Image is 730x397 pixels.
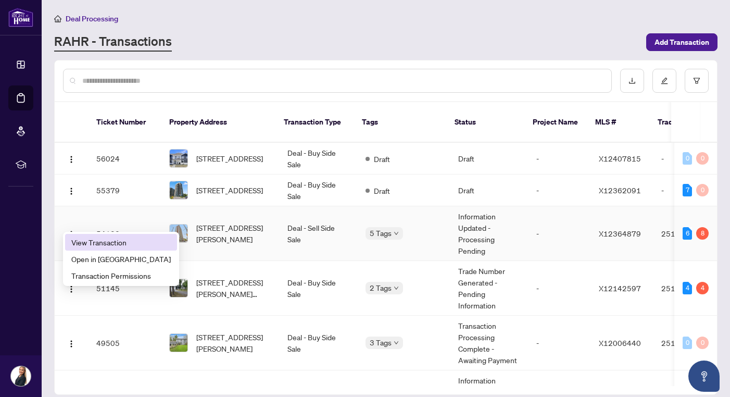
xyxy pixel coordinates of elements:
[599,283,641,293] span: X12142597
[450,206,528,261] td: Information Updated - Processing Pending
[88,316,161,370] td: 49505
[646,33,718,51] button: Add Transaction
[683,227,692,240] div: 6
[71,237,171,248] span: View Transaction
[653,175,726,206] td: -
[653,261,726,316] td: 2516061
[683,337,692,349] div: 0
[528,261,590,316] td: -
[696,227,709,240] div: 8
[54,15,61,22] span: home
[653,143,726,175] td: -
[63,150,80,167] button: Logo
[63,280,80,296] button: Logo
[88,175,161,206] td: 55379
[66,14,118,23] span: Deal Processing
[279,206,357,261] td: Deal - Sell Side Sale
[67,187,75,195] img: Logo
[354,102,446,143] th: Tags
[67,285,75,293] img: Logo
[170,334,187,352] img: thumbnail-img
[8,8,33,27] img: logo
[450,316,528,370] td: Transaction Processing Complete - Awaiting Payment
[450,261,528,316] td: Trade Number Generated - Pending Information
[63,182,80,198] button: Logo
[661,77,668,84] span: edit
[587,102,649,143] th: MLS #
[394,286,399,291] span: down
[67,230,75,239] img: Logo
[63,225,80,242] button: Logo
[696,152,709,165] div: 0
[683,152,692,165] div: 0
[71,253,171,265] span: Open in [GEOGRAPHIC_DATA]
[649,102,722,143] th: Trade Number
[450,175,528,206] td: Draft
[693,77,700,84] span: filter
[653,316,726,370] td: 2513876
[170,150,187,167] img: thumbnail-img
[370,337,392,349] span: 3 Tags
[279,175,357,206] td: Deal - Buy Side Sale
[370,282,392,294] span: 2 Tags
[620,69,644,93] button: download
[653,206,726,261] td: 2515389 - NS
[67,340,75,348] img: Logo
[88,102,161,143] th: Ticket Number
[696,282,709,294] div: 4
[528,316,590,370] td: -
[196,331,271,354] span: [STREET_ADDRESS][PERSON_NAME]
[683,184,692,196] div: 7
[275,102,354,143] th: Transaction Type
[528,206,590,261] td: -
[696,337,709,349] div: 0
[11,366,31,386] img: Profile Icon
[688,361,720,392] button: Open asap
[71,270,171,281] span: Transaction Permissions
[374,153,390,165] span: Draft
[599,154,641,163] span: X12407815
[394,231,399,236] span: down
[170,279,187,297] img: thumbnail-img
[599,338,641,348] span: X12006440
[88,206,161,261] td: 54183
[683,282,692,294] div: 4
[655,34,709,51] span: Add Transaction
[696,184,709,196] div: 0
[88,261,161,316] td: 51145
[528,143,590,175] td: -
[628,77,636,84] span: download
[170,181,187,199] img: thumbnail-img
[88,143,161,175] td: 56024
[524,102,587,143] th: Project Name
[279,143,357,175] td: Deal - Buy Side Sale
[196,184,263,196] span: [STREET_ADDRESS]
[63,334,80,351] button: Logo
[196,222,271,245] span: [STREET_ADDRESS][PERSON_NAME]
[161,102,275,143] th: Property Address
[374,185,390,196] span: Draft
[170,225,187,242] img: thumbnail-img
[528,175,590,206] td: -
[54,33,172,52] a: RAHR - Transactions
[279,316,357,370] td: Deal - Buy Side Sale
[599,229,641,238] span: X12364879
[196,277,271,300] span: [STREET_ADDRESS][PERSON_NAME][PERSON_NAME]
[279,261,357,316] td: Deal - Buy Side Sale
[599,185,641,195] span: X12362091
[196,153,263,164] span: [STREET_ADDRESS]
[450,143,528,175] td: Draft
[370,227,392,239] span: 5 Tags
[67,155,75,164] img: Logo
[446,102,524,143] th: Status
[652,69,676,93] button: edit
[394,340,399,345] span: down
[685,69,709,93] button: filter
